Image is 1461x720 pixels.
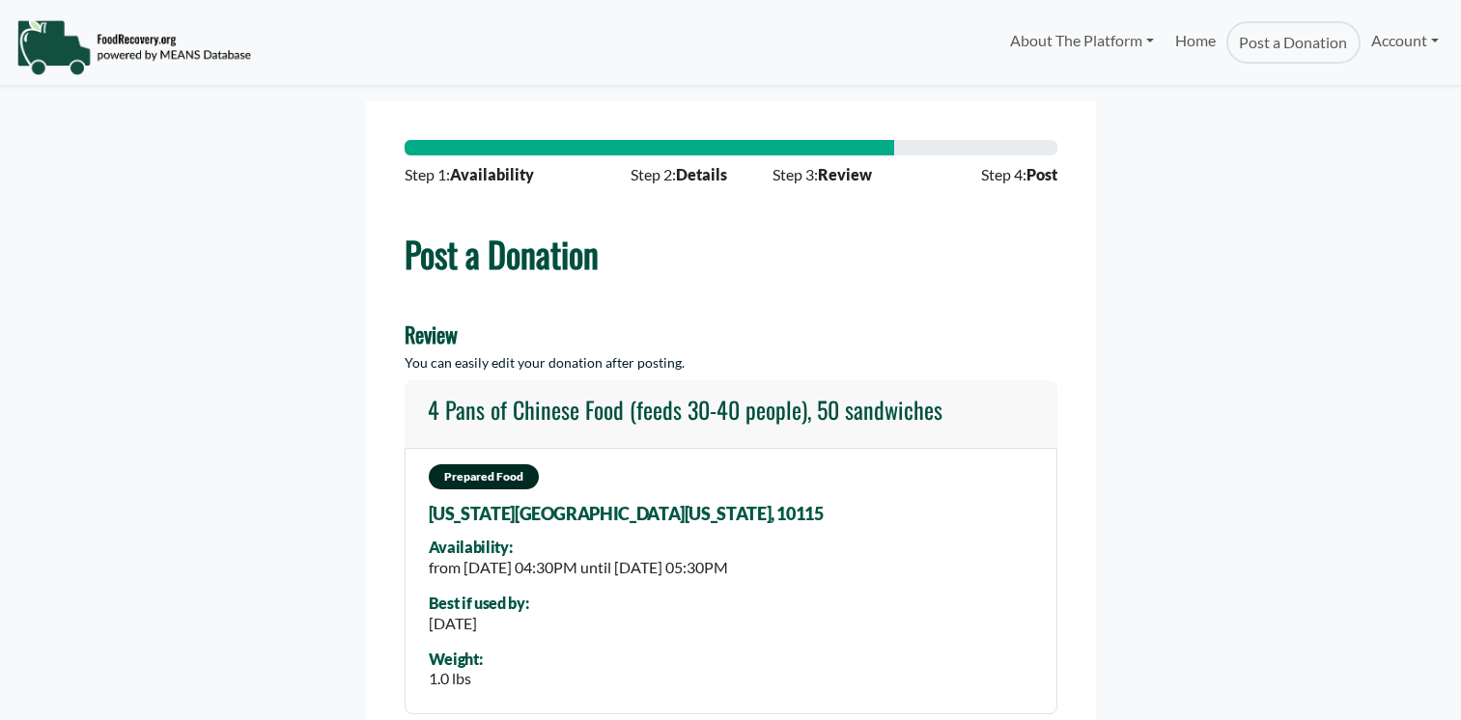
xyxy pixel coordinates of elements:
strong: Review [818,165,872,183]
a: Post a Donation [1226,21,1360,64]
div: Best if used by: [429,595,529,612]
div: [DATE] [429,612,529,635]
h4: 4 Pans of Chinese Food (feeds 30-40 people), 50 sandwiches [428,396,942,424]
span: Step 3: [773,163,936,186]
h1: Post a Donation [405,233,1057,274]
span: Prepared Food [429,464,539,489]
h5: You can easily edit your donation after posting. [405,355,1057,372]
div: Weight: [429,651,483,668]
span: Step 1: [405,163,534,186]
strong: Post [1026,165,1057,183]
span: Step 2: [631,163,727,186]
a: Account [1361,21,1449,60]
div: Availability: [429,539,728,556]
strong: Details [676,165,727,183]
img: NavigationLogo_FoodRecovery-91c16205cd0af1ed486a0f1a7774a6544ea792ac00100771e7dd3ec7c0e58e41.png [16,18,251,76]
strong: Availability [450,165,534,183]
h4: Review [405,321,1057,346]
span: Step 4: [981,163,1057,186]
a: About The Platform [998,21,1164,60]
div: 1.0 lbs [429,667,483,690]
span: [US_STATE][GEOGRAPHIC_DATA][US_STATE], 10115 [429,505,824,524]
div: from [DATE] 04:30PM until [DATE] 05:30PM [429,556,728,579]
a: Home [1165,21,1226,64]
